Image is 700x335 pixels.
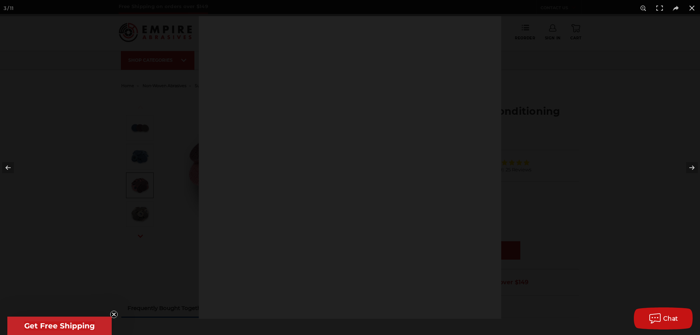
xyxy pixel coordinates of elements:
[7,317,112,335] div: Get Free ShippingClose teaser
[663,315,678,322] span: Chat
[110,311,118,318] button: Close teaser
[24,321,95,330] span: Get Free Shipping
[634,307,693,329] button: Chat
[674,149,700,186] button: Next (arrow right)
